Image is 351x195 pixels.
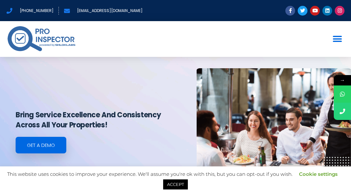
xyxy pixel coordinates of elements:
[18,7,54,15] span: [PHONE_NUMBER]
[299,171,338,177] a: Cookie settings
[75,7,143,15] span: [EMAIL_ADDRESS][DOMAIN_NAME]
[330,32,344,46] div: Menu Toggle
[334,75,351,85] span: →
[64,7,143,15] a: [EMAIL_ADDRESS][DOMAIN_NAME]
[163,179,188,189] a: ACCEPT
[197,68,351,190] img: hospitality-banner
[16,110,181,130] h1: Bring service excellence and consistency across all your properties!
[16,137,66,153] a: GEt a demo
[6,24,76,53] img: pro-inspector-logo
[27,143,55,148] span: GEt a demo
[7,171,344,188] span: This website uses cookies to improve your experience. We'll assume you're ok with this, but you c...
